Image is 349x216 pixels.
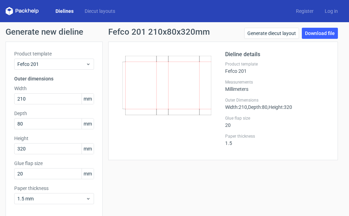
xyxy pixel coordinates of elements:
[290,8,319,15] a: Register
[14,110,94,117] label: Depth
[50,8,79,15] a: Dielines
[225,104,247,110] span: Width : 210
[225,97,329,103] label: Outer Dimensions
[302,28,338,39] a: Download file
[225,133,329,146] div: 1.5
[82,144,94,154] span: mm
[6,28,343,36] h1: Generate new dieline
[225,115,329,121] label: Glue flap size
[14,185,94,192] label: Paper thickness
[82,94,94,104] span: mm
[17,195,86,202] span: 1.5 mm
[225,50,329,59] h2: Dieline details
[82,119,94,129] span: mm
[225,133,329,139] label: Paper thickness
[225,115,329,128] div: 20
[14,135,94,142] label: Height
[14,75,94,82] h3: Outer dimensions
[319,8,343,15] a: Log in
[79,8,121,15] a: Diecut layouts
[14,160,94,167] label: Glue flap size
[14,50,94,57] label: Product template
[247,104,267,110] span: , Depth : 80
[225,61,329,74] div: Fefco 201
[225,79,329,85] label: Measurements
[225,79,329,92] div: Millimeters
[82,169,94,179] span: mm
[14,85,94,92] label: Width
[17,61,86,68] span: Fefco 201
[244,28,299,39] a: Generate diecut layout
[108,28,210,36] h1: Fefco 201 210x80x320mm
[225,61,329,67] label: Product template
[267,104,292,110] span: , Height : 320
